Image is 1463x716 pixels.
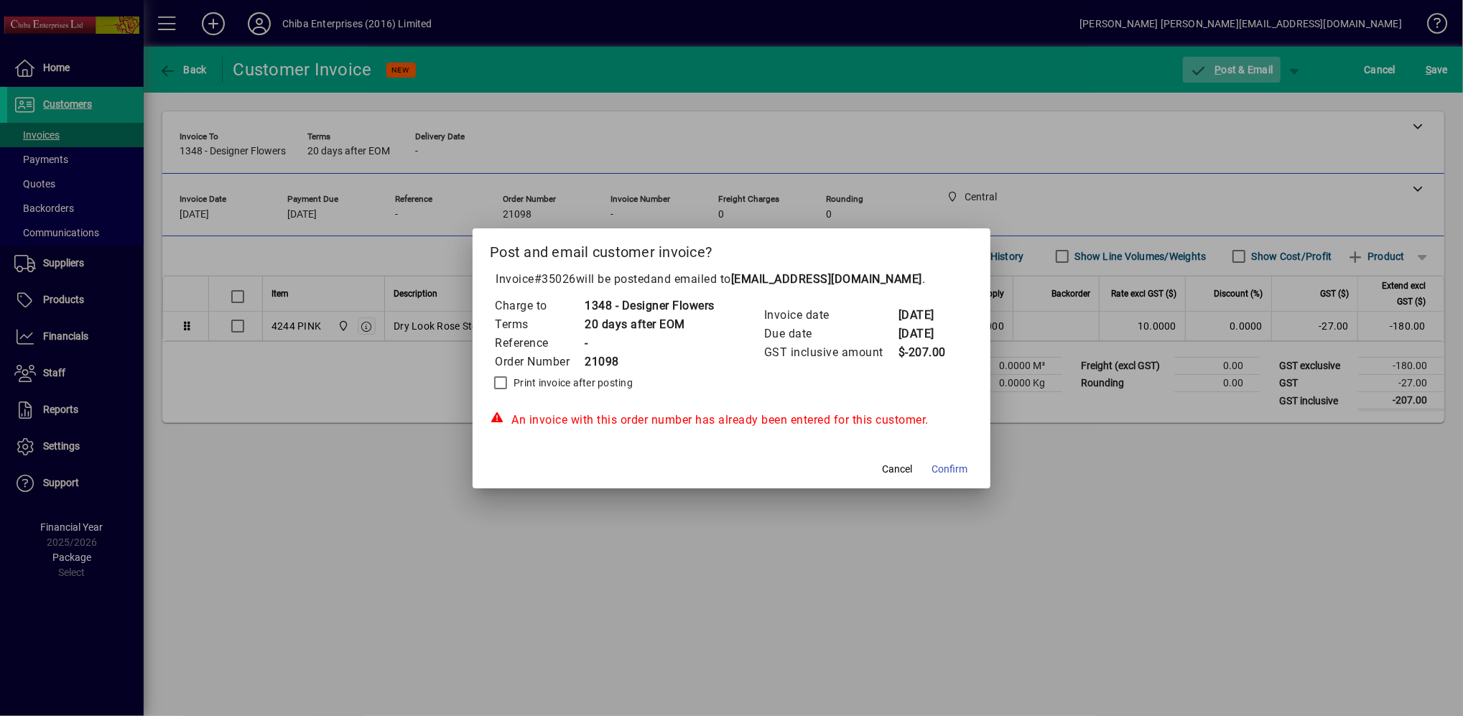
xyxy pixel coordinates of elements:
h2: Post and email customer invoice? [473,228,990,270]
p: Invoice will be posted . [490,271,973,288]
label: Print invoice after posting [511,376,633,390]
td: 21098 [584,353,715,371]
td: Due date [763,325,898,343]
td: [DATE] [898,325,955,343]
td: 1348 - Designer Flowers [584,297,715,315]
td: - [584,334,715,353]
td: $-207.00 [898,343,955,362]
span: and emailed to [651,272,922,286]
td: Charge to [494,297,584,315]
button: Cancel [874,457,920,483]
button: Confirm [926,457,973,483]
b: [EMAIL_ADDRESS][DOMAIN_NAME] [731,272,922,286]
td: Invoice date [763,306,898,325]
span: Confirm [932,462,967,477]
span: Cancel [882,462,912,477]
td: Terms [494,315,584,334]
td: GST inclusive amount [763,343,898,362]
td: [DATE] [898,306,955,325]
td: 20 days after EOM [584,315,715,334]
span: #35026 [534,272,576,286]
td: Reference [494,334,584,353]
td: Order Number [494,353,584,371]
div: An invoice with this order number has already been entered for this customer. [490,412,973,429]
